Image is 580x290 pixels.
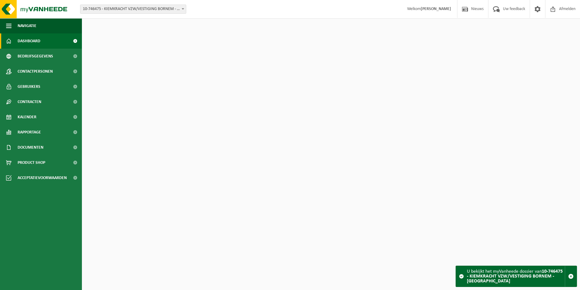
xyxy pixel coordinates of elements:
[18,94,41,109] span: Contracten
[18,155,45,170] span: Product Shop
[467,266,565,287] div: U bekijkt het myVanheede dossier van
[18,18,36,33] span: Navigatie
[18,49,53,64] span: Bedrijfsgegevens
[18,109,36,125] span: Kalender
[18,33,40,49] span: Dashboard
[80,5,186,14] span: 10-746475 - KIEMKRACHT VZW/VESTIGING BORNEM - BORNEM
[18,125,41,140] span: Rapportage
[18,79,40,94] span: Gebruikers
[467,269,563,284] strong: 10-746475 - KIEMKRACHT VZW/VESTIGING BORNEM - [GEOGRAPHIC_DATA]
[80,5,186,13] span: 10-746475 - KIEMKRACHT VZW/VESTIGING BORNEM - BORNEM
[18,170,67,185] span: Acceptatievoorwaarden
[18,140,43,155] span: Documenten
[421,7,451,11] strong: [PERSON_NAME]
[18,64,53,79] span: Contactpersonen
